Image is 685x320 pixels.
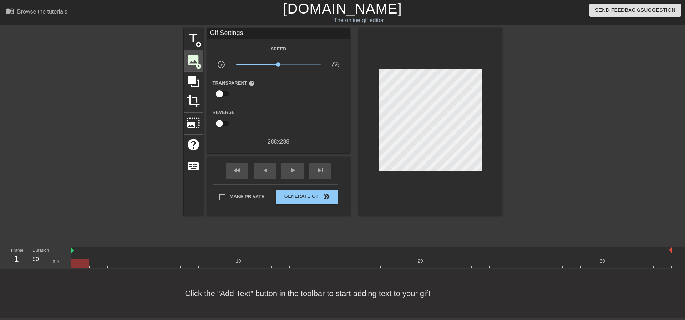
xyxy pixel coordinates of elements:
span: Generate Gif [279,192,335,201]
div: 288 x 288 [207,137,350,146]
div: Frame [6,247,27,268]
span: add_circle [196,41,202,47]
span: add_circle [196,63,202,69]
button: Send Feedback/Suggestion [589,4,681,17]
button: Generate Gif [276,190,338,204]
a: [DOMAIN_NAME] [283,1,402,16]
div: 1 [11,252,22,265]
label: Duration [32,249,49,253]
span: fast_rewind [233,166,241,175]
div: Gif Settings [207,28,350,39]
span: Make Private [230,193,265,200]
div: The online gif editor [232,16,486,25]
span: Send Feedback/Suggestion [595,6,675,15]
label: Speed [270,45,286,52]
span: double_arrow [322,192,331,201]
img: bound-end.png [669,247,672,253]
span: crop [187,94,200,108]
div: Browse the tutorials! [17,9,69,15]
span: slow_motion_video [217,60,225,69]
span: play_arrow [288,166,297,175]
div: 10 [236,257,242,265]
div: 20 [418,257,424,265]
div: 30 [600,257,606,265]
span: speed [331,60,340,69]
span: skip_previous [260,166,269,175]
span: title [187,31,200,45]
span: skip_next [316,166,325,175]
label: Reverse [213,109,235,116]
span: photo_size_select_large [187,116,200,130]
label: Transparent [213,80,255,87]
a: Browse the tutorials! [6,7,69,18]
span: help [249,80,255,86]
span: menu_book [6,7,14,15]
span: help [187,138,200,151]
div: ms [52,257,59,265]
span: keyboard [187,160,200,173]
span: image [187,53,200,67]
